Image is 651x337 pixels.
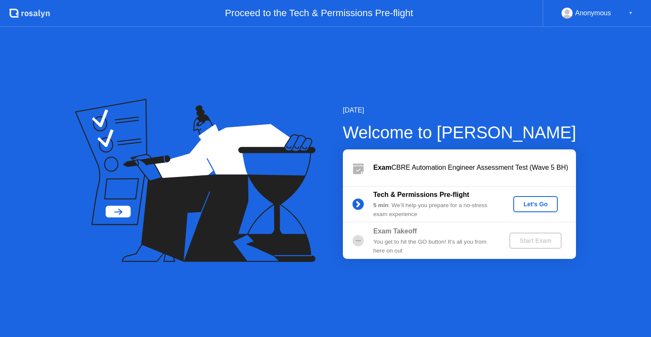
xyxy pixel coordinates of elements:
b: Exam [373,164,392,171]
div: ▼ [629,8,633,19]
div: Let's Go [517,201,554,208]
div: [DATE] [343,105,576,115]
div: Anonymous [575,8,611,19]
div: : We’ll help you prepare for a no-stress exam experience [373,201,495,219]
div: Start Exam [513,237,558,244]
div: CBRE Automation Engineer Assessment Test (Wave 5 BH) [373,163,576,173]
button: Start Exam [509,233,562,249]
b: 5 min [373,202,389,208]
div: Welcome to [PERSON_NAME] [343,120,576,145]
b: Tech & Permissions Pre-flight [373,191,469,198]
button: Let's Go [513,196,558,212]
div: You get to hit the GO button! It’s all you from here on out [373,238,495,255]
b: Exam Takeoff [373,227,417,235]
